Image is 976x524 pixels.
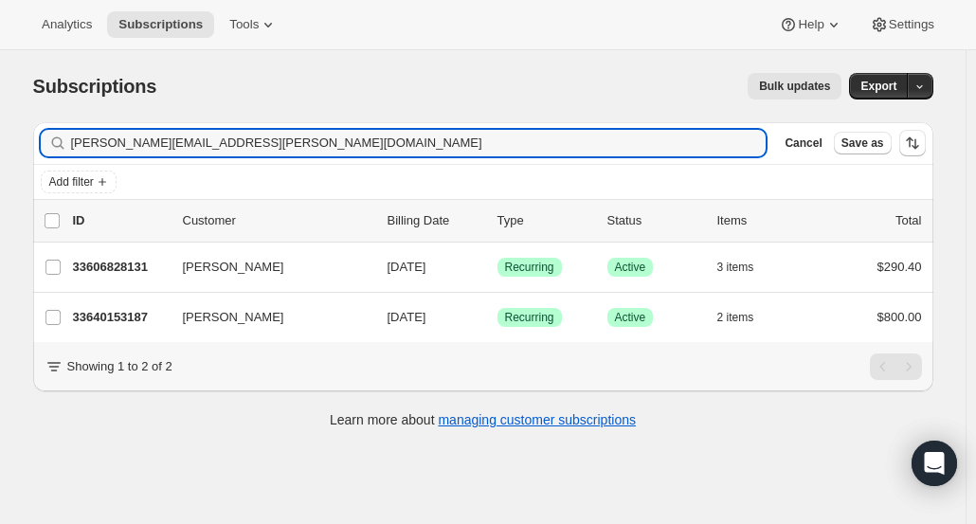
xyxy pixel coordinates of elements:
p: Total [895,211,921,230]
div: IDCustomerBilling DateTypeStatusItemsTotal [73,211,922,230]
button: 2 items [717,304,775,331]
div: Items [717,211,812,230]
span: Help [798,17,823,32]
span: [PERSON_NAME] [183,308,284,327]
span: Export [860,79,896,94]
span: $800.00 [877,310,922,324]
span: [PERSON_NAME] [183,258,284,277]
button: Add filter [41,171,117,193]
span: Subscriptions [118,17,203,32]
p: Status [607,211,702,230]
button: Tools [218,11,289,38]
p: Customer [183,211,372,230]
button: Sort the results [899,130,926,156]
p: Billing Date [388,211,482,230]
span: Subscriptions [33,76,157,97]
button: Help [768,11,854,38]
button: Export [849,73,908,99]
span: Settings [889,17,934,32]
p: ID [73,211,168,230]
p: Showing 1 to 2 of 2 [67,357,172,376]
button: Subscriptions [107,11,214,38]
span: $290.40 [877,260,922,274]
span: Recurring [505,260,554,275]
button: Settings [859,11,946,38]
p: Learn more about [330,410,636,429]
button: Bulk updates [748,73,841,99]
button: [PERSON_NAME] [172,302,361,333]
span: Bulk updates [759,79,830,94]
button: Cancel [777,132,829,154]
span: Tools [229,17,259,32]
div: Type [497,211,592,230]
span: Save as [841,136,884,151]
span: [DATE] [388,310,426,324]
div: 33640153187[PERSON_NAME][DATE]SuccessRecurringSuccessActive2 items$800.00 [73,304,922,331]
button: [PERSON_NAME] [172,252,361,282]
input: Filter subscribers [71,130,767,156]
p: 33606828131 [73,258,168,277]
nav: Pagination [870,353,922,380]
span: Active [615,310,646,325]
span: Add filter [49,174,94,190]
div: Open Intercom Messenger [912,441,957,486]
button: Save as [834,132,892,154]
span: Analytics [42,17,92,32]
span: 2 items [717,310,754,325]
span: Cancel [785,136,822,151]
span: Recurring [505,310,554,325]
p: 33640153187 [73,308,168,327]
span: 3 items [717,260,754,275]
button: Analytics [30,11,103,38]
div: 33606828131[PERSON_NAME][DATE]SuccessRecurringSuccessActive3 items$290.40 [73,254,922,280]
button: 3 items [717,254,775,280]
span: [DATE] [388,260,426,274]
span: Active [615,260,646,275]
a: managing customer subscriptions [438,412,636,427]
